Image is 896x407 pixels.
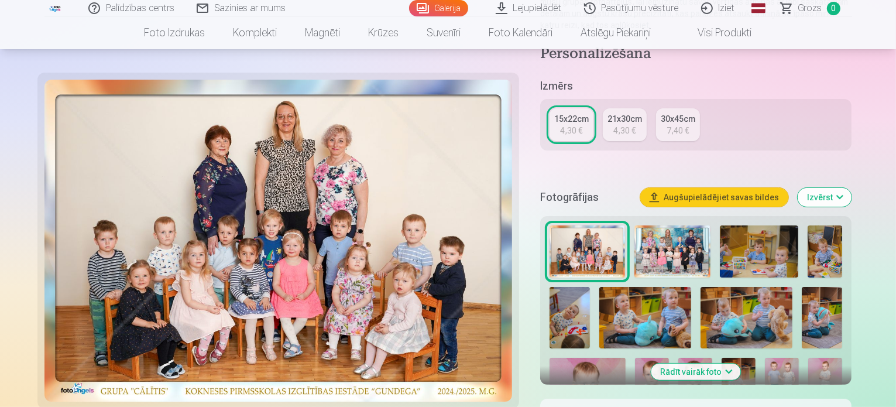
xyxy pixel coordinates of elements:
[540,189,631,206] h5: Fotogrāfijas
[291,16,355,49] a: Magnēti
[827,2,840,15] span: 0
[656,108,700,141] a: 30x45cm7,40 €
[603,108,647,141] a: 21x30cm4,30 €
[665,16,766,49] a: Visi produkti
[607,113,642,125] div: 21x30cm
[554,113,589,125] div: 15x22cm
[475,16,567,49] a: Foto kalendāri
[798,1,822,15] span: Grozs
[550,108,593,141] a: 15x22cm4,30 €
[49,5,62,12] img: /fa1
[540,45,852,64] h4: Personalizēšana
[413,16,475,49] a: Suvenīri
[640,188,788,207] button: Augšupielādējiet savas bildes
[567,16,665,49] a: Atslēgu piekariņi
[131,16,219,49] a: Foto izdrukas
[355,16,413,49] a: Krūzes
[540,78,852,94] h5: Izmērs
[661,113,695,125] div: 30x45cm
[667,125,689,136] div: 7,40 €
[798,188,852,207] button: Izvērst
[219,16,291,49] a: Komplekti
[651,364,741,380] button: Rādīt vairāk foto
[613,125,636,136] div: 4,30 €
[560,125,582,136] div: 4,30 €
